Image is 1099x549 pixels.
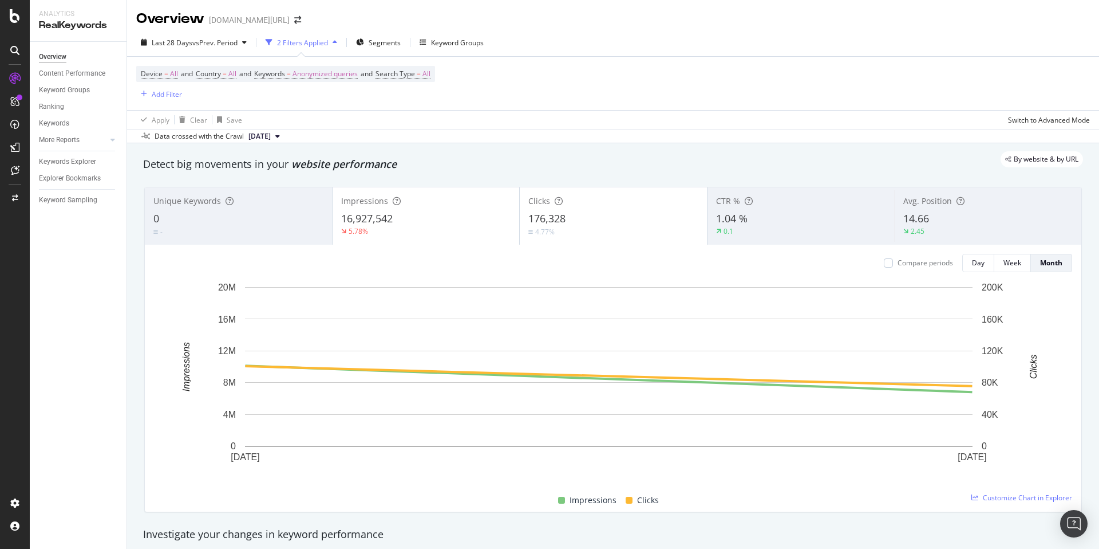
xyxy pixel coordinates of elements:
span: Segments [369,38,401,48]
div: Data crossed with the Crawl [155,131,244,142]
div: Day [972,258,985,268]
div: Overview [39,51,66,63]
text: 20M [218,283,236,292]
div: 4.77% [535,227,555,237]
span: 1.04 % [716,211,748,225]
span: Avg. Position [903,195,952,206]
span: All [170,66,178,82]
text: 160K [982,314,1003,324]
div: Keyword Groups [431,38,484,48]
span: Customize Chart in Explorer [983,493,1072,503]
a: Overview [39,51,118,63]
div: Ranking [39,101,64,113]
img: Equal [153,230,158,234]
div: 5.78% [349,226,368,236]
button: [DATE] [244,130,284,143]
span: Anonymized queries [292,66,358,82]
a: Explorer Bookmarks [39,172,118,185]
div: arrow-right-arrow-left [294,16,301,24]
button: Switch to Advanced Mode [1003,111,1090,129]
text: 40K [982,410,998,419]
div: RealKeywords [39,19,117,32]
span: = [417,69,421,79]
span: All [228,66,236,82]
text: 200K [982,283,1003,292]
text: [DATE] [958,452,986,462]
div: legacy label [1001,151,1083,167]
button: Last 28 DaysvsPrev. Period [136,33,251,52]
text: Impressions [181,342,191,391]
div: Week [1003,258,1021,268]
text: [DATE] [231,452,259,462]
button: Keyword Groups [415,33,488,52]
button: Apply [136,111,169,129]
span: Clicks [637,493,659,507]
a: Keywords [39,117,118,130]
div: More Reports [39,134,80,146]
text: Clicks [1029,355,1038,379]
span: Impressions [570,493,616,507]
div: Clear [190,115,207,125]
a: Keyword Sampling [39,194,118,206]
a: Customize Chart in Explorer [971,493,1072,503]
div: Apply [152,115,169,125]
text: 4M [223,410,236,419]
span: 2025 Sep. 12th [248,131,271,142]
text: 0 [231,441,236,451]
span: Last 28 Days [152,38,192,48]
div: Investigate your changes in keyword performance [143,527,1083,542]
div: Keywords Explorer [39,156,96,168]
span: Impressions [341,195,388,206]
div: Open Intercom Messenger [1060,510,1088,538]
a: Content Performance [39,68,118,80]
span: = [164,69,168,79]
span: Country [196,69,221,79]
button: 2 Filters Applied [261,33,342,52]
span: = [287,69,291,79]
div: Keyword Groups [39,84,90,96]
span: All [422,66,430,82]
span: Search Type [375,69,415,79]
span: By website & by URL [1014,156,1078,163]
div: Content Performance [39,68,105,80]
div: Overview [136,9,204,29]
div: Analytics [39,9,117,19]
text: 16M [218,314,236,324]
span: 176,328 [528,211,566,225]
span: and [181,69,193,79]
button: Segments [351,33,405,52]
a: Ranking [39,101,118,113]
svg: A chart. [154,281,1064,480]
text: 12M [218,346,236,356]
text: 80K [982,378,998,387]
img: Equal [528,230,533,234]
button: Add Filter [136,87,182,101]
span: = [223,69,227,79]
span: and [239,69,251,79]
div: Add Filter [152,89,182,99]
a: Keywords Explorer [39,156,118,168]
button: Week [994,254,1031,272]
button: Save [212,111,242,129]
a: Keyword Groups [39,84,118,96]
text: 0 [982,441,987,451]
a: More Reports [39,134,107,146]
span: 16,927,542 [341,211,393,225]
div: Month [1040,258,1062,268]
span: Clicks [528,195,550,206]
span: 0 [153,211,159,225]
span: and [361,69,373,79]
div: Keywords [39,117,69,130]
button: Month [1031,254,1072,272]
div: Compare periods [898,258,953,268]
div: Keyword Sampling [39,194,97,206]
span: vs Prev. Period [192,38,238,48]
span: Device [141,69,163,79]
div: 2.45 [911,226,924,236]
span: Keywords [254,69,285,79]
div: Explorer Bookmarks [39,172,101,185]
text: 120K [982,346,1003,356]
span: CTR % [716,195,740,206]
div: 2 Filters Applied [277,38,328,48]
